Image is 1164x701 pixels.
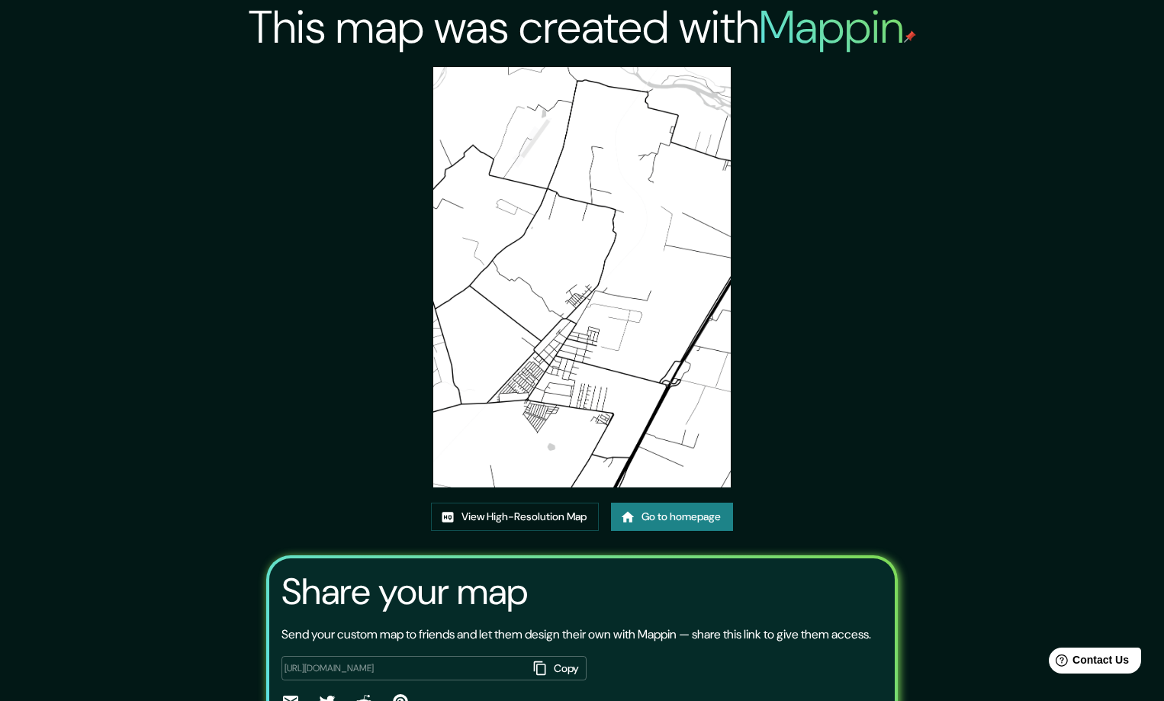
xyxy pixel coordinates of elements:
button: Copy [527,656,587,681]
img: mappin-pin [904,31,916,43]
h3: Share your map [281,571,528,613]
a: Go to homepage [611,503,733,531]
iframe: Help widget launcher [1028,642,1147,684]
a: View High-Resolution Map [431,503,599,531]
img: created-map [433,67,731,487]
p: Send your custom map to friends and let them design their own with Mappin — share this link to gi... [281,625,871,644]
